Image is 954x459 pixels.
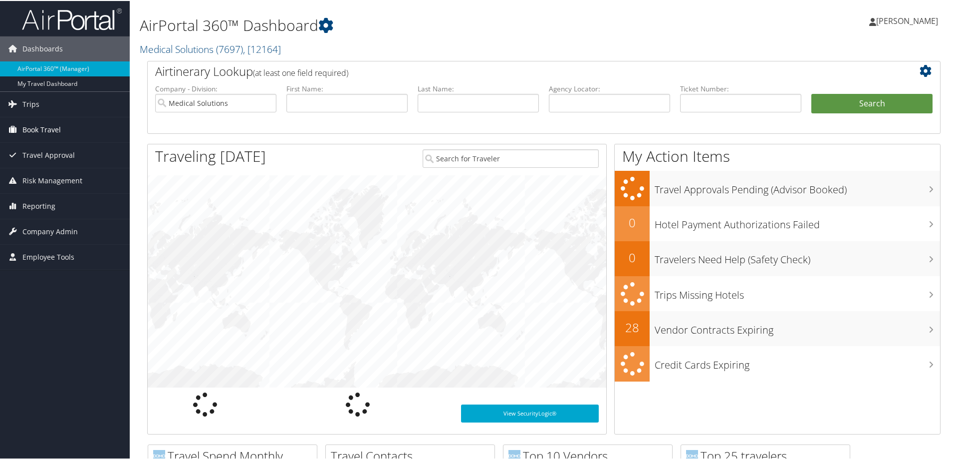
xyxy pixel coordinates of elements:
h3: Travel Approvals Pending (Advisor Booked) [655,177,940,196]
span: Reporting [22,193,55,218]
span: Book Travel [22,116,61,141]
img: airportal-logo.png [22,6,122,30]
a: 28Vendor Contracts Expiring [615,310,940,345]
span: Risk Management [22,167,82,192]
span: Employee Tools [22,244,74,269]
button: Search [811,93,933,113]
a: View SecurityLogic® [461,404,599,422]
a: Travel Approvals Pending (Advisor Booked) [615,170,940,205]
a: 0Hotel Payment Authorizations Failed [615,205,940,240]
input: Search for Traveler [423,148,599,167]
h3: Hotel Payment Authorizations Failed [655,212,940,231]
span: [PERSON_NAME] [876,14,938,25]
h3: Trips Missing Hotels [655,282,940,301]
a: Trips Missing Hotels [615,275,940,311]
label: Company - Division: [155,83,276,93]
span: Dashboards [22,35,63,60]
span: , [ 12164 ] [243,41,281,55]
span: Trips [22,91,39,116]
span: Travel Approval [22,142,75,167]
a: 0Travelers Need Help (Safety Check) [615,240,940,275]
h2: 0 [615,248,650,265]
h2: 0 [615,213,650,230]
label: Last Name: [418,83,539,93]
h1: Traveling [DATE] [155,145,266,166]
span: (at least one field required) [253,66,348,77]
span: Company Admin [22,218,78,243]
label: Agency Locator: [549,83,670,93]
h3: Travelers Need Help (Safety Check) [655,247,940,266]
a: Medical Solutions [140,41,281,55]
span: ( 7697 ) [216,41,243,55]
a: [PERSON_NAME] [869,5,948,35]
label: Ticket Number: [680,83,801,93]
h1: AirPortal 360™ Dashboard [140,14,679,35]
h2: Airtinerary Lookup [155,62,867,79]
label: First Name: [286,83,408,93]
h2: 28 [615,318,650,335]
h3: Vendor Contracts Expiring [655,317,940,336]
a: Credit Cards Expiring [615,345,940,381]
h1: My Action Items [615,145,940,166]
h3: Credit Cards Expiring [655,352,940,371]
